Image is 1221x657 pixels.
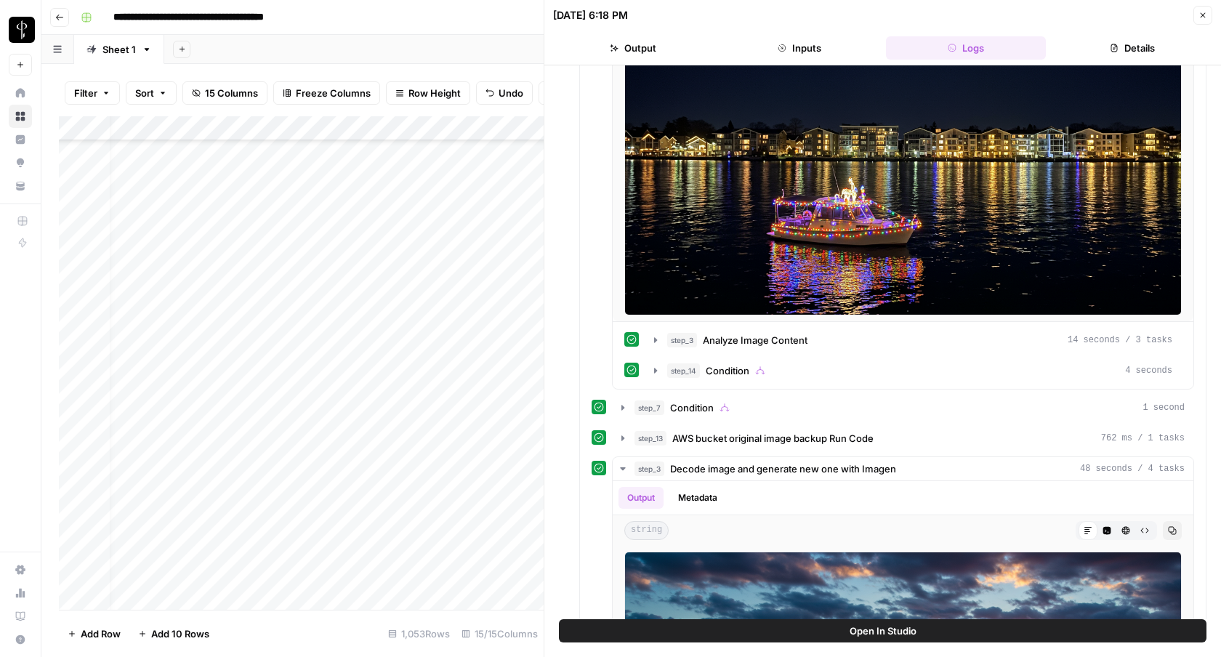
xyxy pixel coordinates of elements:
span: step_3 [634,461,664,476]
button: 48 seconds / 4 tasks [613,457,1193,480]
button: Sort [126,81,177,105]
button: Open In Studio [559,619,1206,642]
button: Output [618,487,664,509]
span: Open In Studio [850,624,916,638]
span: step_3 [667,333,697,347]
span: step_13 [634,431,666,446]
button: Help + Support [9,628,32,651]
button: 762 ms / 1 tasks [613,427,1193,450]
span: Condition [706,363,749,378]
a: Usage [9,581,32,605]
button: 4 seconds [645,359,1181,382]
a: Opportunities [9,151,32,174]
div: 1,053 Rows [382,622,456,645]
img: LP Production Workloads Logo [9,17,35,43]
a: Learning Hub [9,605,32,628]
span: AWS bucket original image backup Run Code [672,431,874,446]
span: Decode image and generate new one with Imagen [670,461,896,476]
a: Settings [9,558,32,581]
button: 1 second [613,396,1193,419]
button: Freeze Columns [273,81,380,105]
span: Row Height [408,86,461,100]
span: 14 seconds / 3 tasks [1068,334,1172,347]
button: Undo [476,81,533,105]
button: Metadata [669,487,726,509]
span: Add 10 Rows [151,626,209,641]
span: Sort [135,86,154,100]
button: Row Height [386,81,470,105]
button: Details [1052,36,1212,60]
span: 762 ms / 1 tasks [1101,432,1185,445]
a: Sheet 1 [74,35,164,64]
span: step_14 [667,363,700,378]
button: 15 Columns [182,81,267,105]
button: Logs [886,36,1047,60]
button: Add Row [59,622,129,645]
span: Condition [670,400,714,415]
span: Analyze Image Content [703,333,807,347]
span: 15 Columns [205,86,258,100]
span: 48 seconds / 4 tasks [1080,462,1185,475]
div: [DATE] 6:18 PM [553,8,628,23]
a: Home [9,81,32,105]
a: Your Data [9,174,32,198]
button: Workspace: LP Production Workloads [9,12,32,48]
span: 4 seconds [1125,364,1172,377]
button: Filter [65,81,120,105]
span: step_7 [634,400,664,415]
span: Add Row [81,626,121,641]
span: Filter [74,86,97,100]
span: string [624,521,669,540]
button: Add 10 Rows [129,622,218,645]
img: output preview [624,11,1182,315]
button: 14 seconds / 3 tasks [645,328,1181,352]
span: Undo [499,86,523,100]
button: Inputs [720,36,880,60]
a: Insights [9,128,32,151]
div: 15/15 Columns [456,622,544,645]
span: 1 second [1143,401,1185,414]
span: Freeze Columns [296,86,371,100]
button: Output [553,36,714,60]
div: Sheet 1 [102,42,136,57]
a: Browse [9,105,32,128]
